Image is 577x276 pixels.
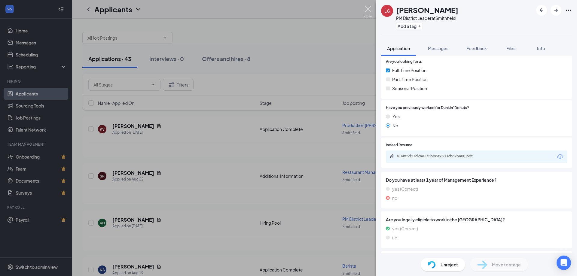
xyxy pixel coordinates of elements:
div: Open Intercom Messenger [557,256,571,270]
div: PM District Leader at Smithfield [396,15,458,21]
svg: Ellipses [565,7,572,14]
svg: Paperclip [389,154,394,159]
span: Are you looking for a: [386,59,422,65]
div: LG [384,8,390,14]
span: Yes [392,113,400,120]
span: Feedback [466,46,487,51]
span: No [392,122,398,129]
svg: Plus [418,24,421,28]
button: PlusAdd a tag [396,23,423,29]
span: no [392,195,397,201]
button: ArrowLeftNew [536,5,547,16]
span: yes (Correct) [392,225,418,232]
span: Indeed Resume [386,142,412,148]
svg: Download [557,153,564,160]
span: Messages [428,46,448,51]
span: Part-time Position [392,76,428,83]
h1: [PERSON_NAME] [396,5,458,15]
svg: ArrowLeftNew [538,7,545,14]
span: no [392,234,397,241]
span: Unreject [441,261,458,268]
span: Are you legally eligible to work in the [GEOGRAPHIC_DATA]? [386,216,567,223]
span: Seasonal Position [392,85,427,92]
span: Do you have at least 1 year of Management Experience? [386,177,567,183]
span: Info [537,46,545,51]
svg: ArrowRight [552,7,560,14]
span: Full-time Position [392,67,426,74]
div: e168f5d27d2ae175bb8e95002b82ba00.pdf [397,154,481,159]
span: yes (Correct) [392,186,418,192]
span: Move to stage [492,261,521,268]
span: Files [506,46,515,51]
span: Have you previously worked for Dunkin' Donuts? [386,105,469,111]
span: Application [387,46,410,51]
button: ArrowRight [551,5,561,16]
a: Paperclipe168f5d27d2ae175bb8e95002b82ba00.pdf [389,154,487,159]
